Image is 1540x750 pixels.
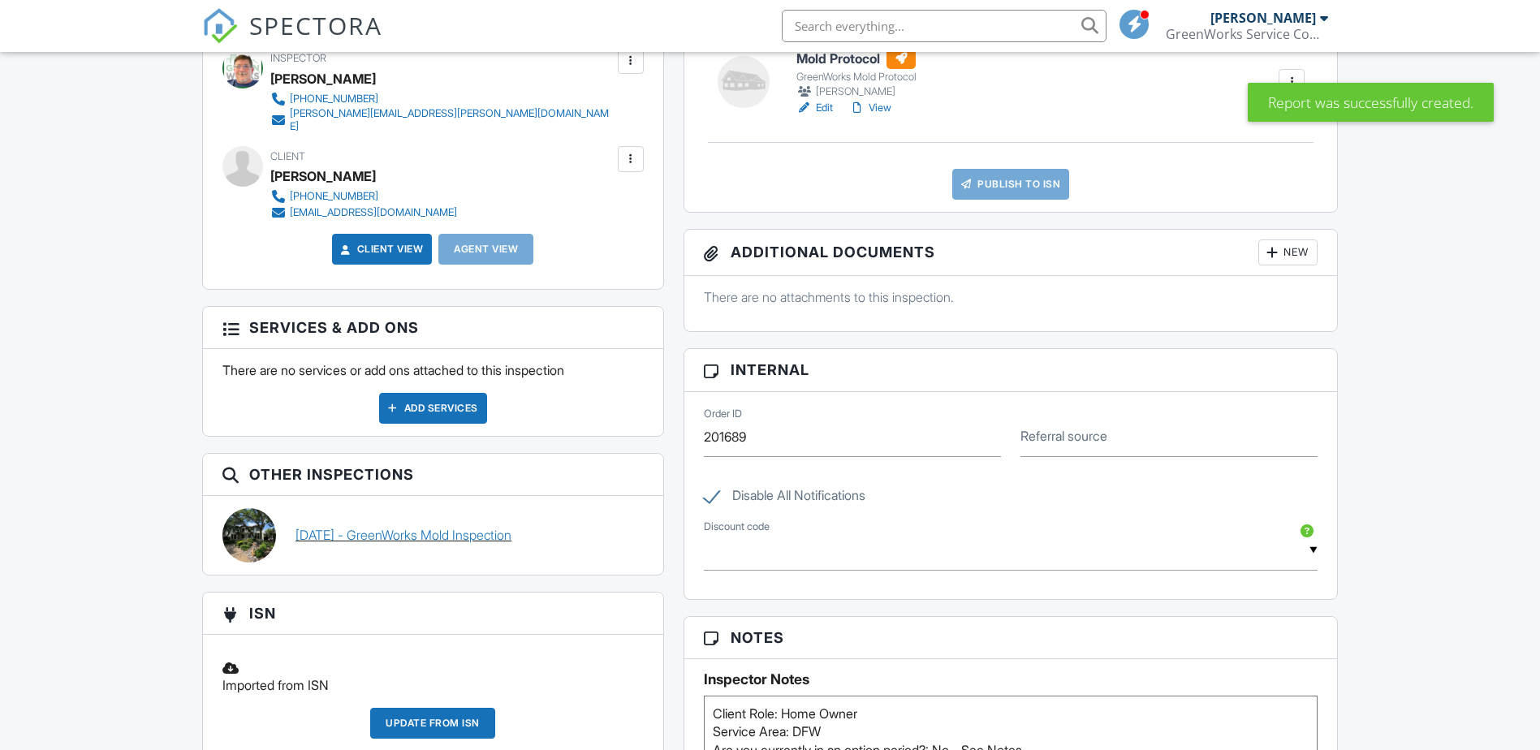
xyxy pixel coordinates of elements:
[270,205,457,221] a: [EMAIL_ADDRESS][DOMAIN_NAME]
[1258,239,1318,265] div: New
[782,10,1106,42] input: Search everything...
[290,93,378,106] div: [PHONE_NUMBER]
[704,407,742,421] label: Order ID
[249,8,382,42] span: SPECTORA
[270,91,614,107] a: [PHONE_NUMBER]
[1166,26,1328,42] div: GreenWorks Service Company
[203,349,663,435] div: There are no services or add ons attached to this inspection
[796,84,917,100] div: [PERSON_NAME]
[202,8,238,44] img: The Best Home Inspection Software - Spectora
[684,230,1338,276] h3: Additional Documents
[1248,83,1494,122] div: Report was successfully created.
[952,169,1069,200] a: Publish to ISN
[203,454,663,496] h3: Other Inspections
[203,593,663,635] h3: ISN
[684,349,1338,391] h3: Internal
[379,393,487,424] div: Add Services
[849,100,891,116] a: View
[290,190,378,203] div: [PHONE_NUMBER]
[202,22,382,56] a: SPECTORA
[684,617,1338,659] h3: Notes
[704,488,865,508] label: Disable All Notifications
[295,526,511,544] a: [DATE] - GreenWorks Mold Inspection
[270,188,457,205] a: [PHONE_NUMBER]
[796,71,917,84] div: GreenWorks Mold Protocol
[704,288,1318,306] p: There are no attachments to this inspection.
[704,671,1318,687] h5: Inspector Notes
[338,241,424,257] a: Client View
[270,107,614,133] a: [PERSON_NAME][EMAIL_ADDRESS][PERSON_NAME][DOMAIN_NAME]
[290,206,457,219] div: [EMAIL_ADDRESS][DOMAIN_NAME]
[796,48,917,69] h6: Mold Protocol
[270,67,376,91] div: [PERSON_NAME]
[370,708,495,739] div: Update from ISN
[270,164,376,188] div: [PERSON_NAME]
[1210,10,1316,26] div: [PERSON_NAME]
[213,647,654,707] div: Imported from ISN
[704,519,770,534] label: Discount code
[796,100,833,116] a: Edit
[203,307,663,349] h3: Services & Add ons
[1020,427,1107,445] label: Referral source
[796,48,917,100] a: Mold Protocol GreenWorks Mold Protocol [PERSON_NAME]
[290,107,614,133] div: [PERSON_NAME][EMAIL_ADDRESS][PERSON_NAME][DOMAIN_NAME]
[270,150,305,162] span: Client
